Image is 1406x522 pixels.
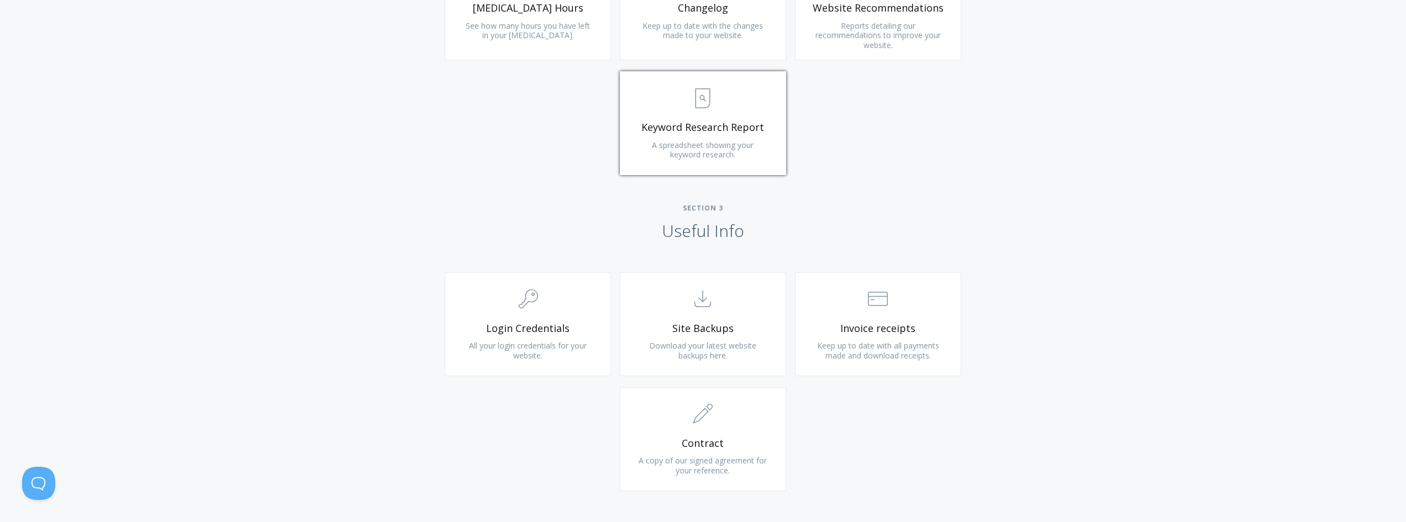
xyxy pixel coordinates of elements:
a: Keyword Research Report A spreadsheet showing your keyword research. [620,71,786,175]
span: See how many hours you have left in your [MEDICAL_DATA]. [466,20,590,41]
a: Contract A copy of our signed agreement for your reference. [620,387,786,491]
span: [MEDICAL_DATA] Hours [462,2,594,14]
span: A spreadsheet showing your keyword research. [652,140,754,160]
span: Changelog [637,2,769,14]
span: A copy of our signed agreement for your reference. [639,455,767,476]
span: Login Credentials [462,322,594,335]
span: Contract [637,437,769,450]
span: Invoice receipts [812,322,944,335]
span: Keep up to date with all payments made and download receipts. [817,340,939,361]
span: Site Backups [637,322,769,335]
span: All your login credentials for your website. [469,340,587,361]
a: Site Backups Download your latest website backups here. [620,272,786,376]
span: Keyword Research Report [637,121,769,134]
span: Website Recommendations [812,2,944,14]
a: Login Credentials All your login credentials for your website. [445,272,611,376]
a: Invoice receipts Keep up to date with all payments made and download receipts. [795,272,961,376]
iframe: Toggle Customer Support [22,467,55,500]
span: Download your latest website backups here. [649,340,756,361]
span: Keep up to date with the changes made to your website. [643,20,763,41]
span: Reports detailing our recommendations to improve your website. [815,20,941,50]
